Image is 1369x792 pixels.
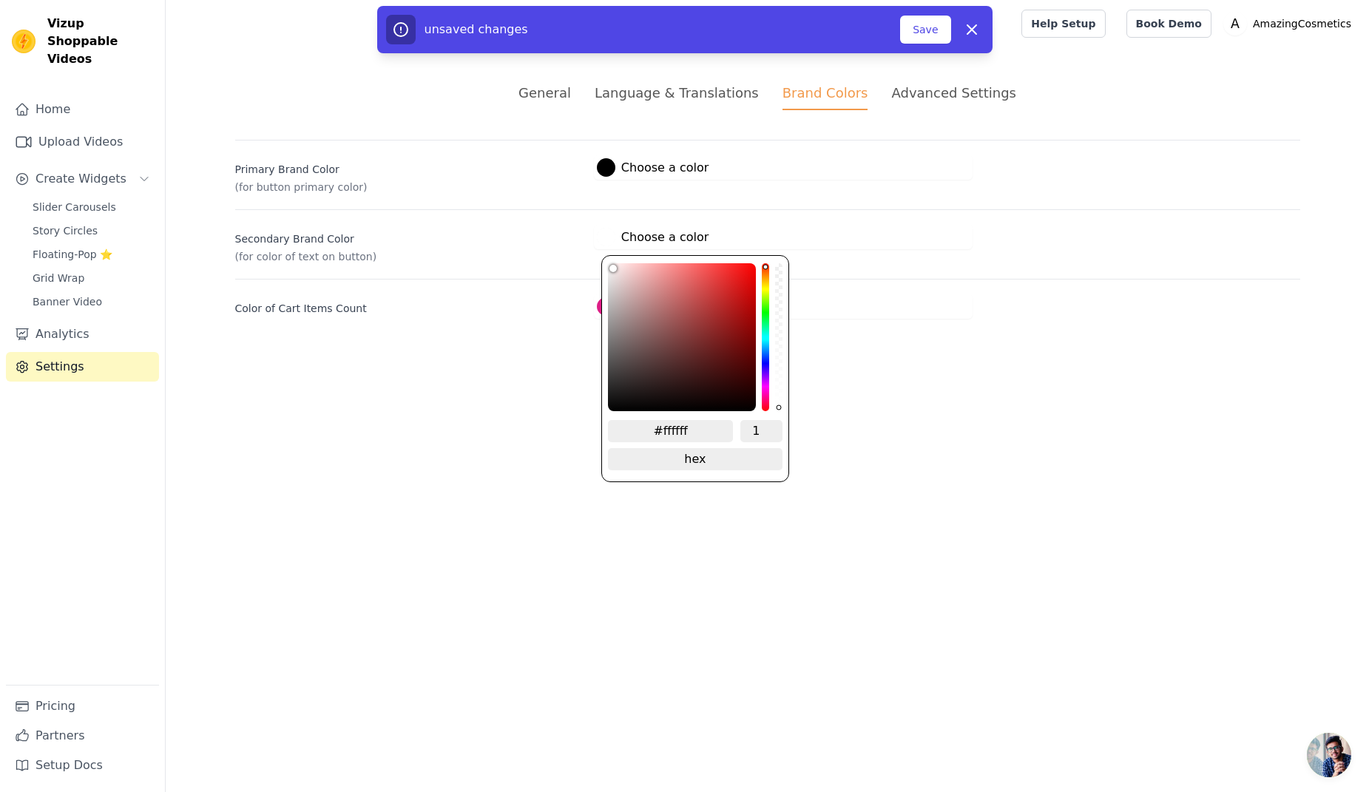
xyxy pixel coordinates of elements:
span: Create Widgets [36,170,126,188]
p: (for color of text on button) [235,249,582,264]
label: Secondary Brand Color [235,226,582,246]
label: Choose a color [597,228,709,246]
div: Open chat [1307,733,1351,777]
a: Pricing [6,691,159,721]
a: Upload Videos [6,127,159,157]
span: unsaved changes [425,22,528,36]
div: color picker [601,255,789,482]
label: Choose a color [597,297,709,316]
button: Create Widgets [6,164,159,194]
div: hue channel [762,263,769,411]
button: Choose a color color picker [594,225,711,249]
span: Grid Wrap [33,271,84,285]
div: brightness channel [609,265,617,410]
input: alpha channel [740,420,782,442]
span: Floating-Pop ⭐ [33,247,112,262]
label: Primary Brand Color [235,156,582,177]
button: Choose a color color picker [594,155,711,180]
a: Slider Carousels [24,197,159,217]
a: Home [6,95,159,124]
div: Brand Colors [782,83,868,110]
label: Choose a color [597,158,709,177]
input: hex color [608,420,734,442]
p: (for button primary color) [235,180,582,194]
span: Slider Carousels [33,200,116,214]
a: Grid Wrap [24,268,159,288]
button: Choose a color color picker [594,294,711,319]
a: Settings [6,352,159,382]
a: Setup Docs [6,751,159,780]
div: saturation channel [609,265,754,272]
span: Story Circles [33,223,98,238]
div: Advanced Settings [891,83,1015,103]
a: Banner Video [24,291,159,312]
div: General [518,83,571,103]
label: Color of Cart Items Count [235,295,582,316]
a: Analytics [6,319,159,349]
div: Language & Translations [595,83,759,103]
a: Story Circles [24,220,159,241]
span: Banner Video [33,294,102,309]
button: Save [900,16,950,44]
a: Partners [6,721,159,751]
a: Floating-Pop ⭐ [24,244,159,265]
div: alpha channel [775,263,782,411]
